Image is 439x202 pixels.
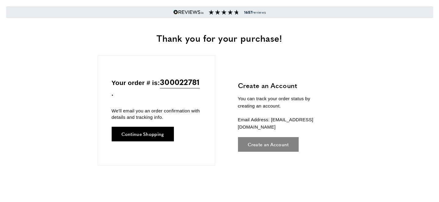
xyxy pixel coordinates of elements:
a: Continue Shopping [112,127,174,141]
strong: 1657 [244,9,252,15]
p: You can track your order status by creating an account. [238,95,328,110]
p: We'll email you an order confirmation with details and tracking info. [112,108,201,120]
img: Reviews.io 5 stars [173,10,204,15]
span: Continue Shopping [121,132,164,136]
p: Your order # is: . [112,76,201,99]
h3: Create an Account [238,81,328,90]
img: Reviews section [209,10,239,15]
span: Thank you for your purchase! [157,31,282,44]
span: reviews [244,10,266,15]
a: Create an Account [238,137,299,152]
p: Email Address: [EMAIL_ADDRESS][DOMAIN_NAME] [238,116,328,131]
span: Create an Account [248,142,289,147]
span: 300022781 [160,76,200,88]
